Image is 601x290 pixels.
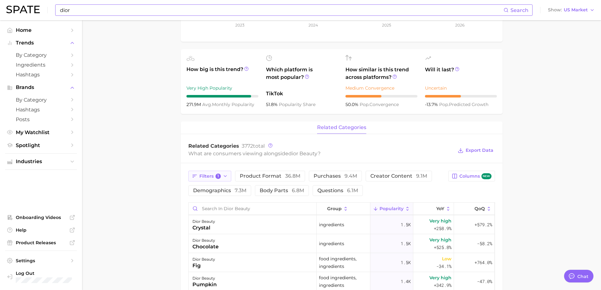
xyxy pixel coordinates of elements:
[548,8,562,12] span: Show
[186,84,258,92] div: Very High Popularity
[439,102,449,107] abbr: popularity index
[314,174,357,179] span: purchases
[413,203,454,215] button: YoY
[16,27,66,33] span: Home
[564,8,588,12] span: US Market
[192,281,217,288] div: pumpkin
[189,215,495,234] button: dior beautycrystalingredients1.5kVery high+258.9%+579.2%
[186,102,202,107] span: 271.9m
[16,227,66,233] span: Help
[5,225,77,235] a: Help
[188,171,232,181] button: Filters1
[16,85,66,90] span: Brands
[189,234,495,253] button: dior beautychocolateingredients1.5kVery high+525.8%-58.2%
[5,269,77,285] a: Log out. Currently logged in with e-mail nbedford@grantinc.com.
[16,240,66,246] span: Product Releases
[401,259,411,266] span: 1.5k
[5,70,77,80] a: Hashtags
[266,66,338,87] span: Which platform is most popular?
[5,83,77,92] button: Brands
[317,203,370,215] button: group
[215,174,221,179] span: 1
[327,206,342,211] span: group
[292,187,304,193] span: 6.8m
[189,203,316,215] input: Search in dior beauty
[16,52,66,58] span: by Category
[240,174,300,179] span: product format
[188,143,239,149] span: Related Categories
[188,149,453,158] div: What are consumers viewing alongside ?
[16,97,66,103] span: by Category
[319,240,344,247] span: ingredients
[192,262,215,269] div: fig
[5,25,77,35] a: Home
[382,23,391,27] tspan: 2025
[546,6,596,14] button: ShowUS Market
[5,115,77,124] a: Posts
[192,256,215,263] div: dior beauty
[425,66,497,81] span: Will it last?
[380,206,404,211] span: Popularity
[279,102,315,107] span: popularity share
[436,206,444,211] span: YoY
[193,188,246,193] span: demographics
[345,66,417,81] span: How similar is this trend across platforms?
[319,221,344,228] span: ingredients
[266,90,338,98] span: TikTok
[317,188,358,193] span: questions
[186,95,258,98] div: 9 / 10
[6,6,40,13] img: SPATE
[202,102,212,107] abbr: average
[456,146,495,155] button: Export Data
[5,95,77,105] a: by Category
[425,102,439,107] span: -13.7%
[401,278,411,285] span: 1.4k
[434,225,451,232] span: +258.9%
[319,274,368,289] span: food ingredients, ingredients
[360,102,369,107] abbr: popularity index
[192,275,217,282] div: dior beauty
[235,187,246,193] span: 7.3m
[5,127,77,137] a: My Watchlist
[192,243,219,251] div: chocolate
[186,66,258,81] span: How big is this trend?
[474,221,492,228] span: +579.2%
[5,60,77,70] a: Ingredients
[16,270,72,276] span: Log Out
[481,173,492,179] span: new
[285,173,300,179] span: 36.8m
[16,142,66,148] span: Spotlight
[192,224,215,232] div: crystal
[401,221,411,228] span: 1.5k
[16,129,66,135] span: My Watchlist
[202,102,254,107] span: monthly popularity
[477,240,492,247] span: -58.2%
[436,263,451,270] span: -34.1%
[5,213,77,222] a: Onboarding Videos
[192,218,215,225] div: dior beauty
[5,105,77,115] a: Hashtags
[474,259,492,266] span: +764.0%
[345,173,357,179] span: 9.4m
[416,173,427,179] span: 9.1m
[459,173,491,179] span: Columns
[425,95,497,98] div: 5 / 10
[189,253,495,272] button: dior beautyfigfood ingredients, ingredients1.5kLow-34.1%+764.0%
[266,102,279,107] span: 51.8%
[5,50,77,60] a: by Category
[16,62,66,68] span: Ingredients
[477,278,492,285] span: -47.0%
[5,38,77,48] button: Trends
[16,258,66,263] span: Settings
[370,174,427,179] span: creator content
[16,159,66,164] span: Industries
[5,157,77,166] button: Industries
[429,217,451,225] span: Very high
[347,187,358,193] span: 6.1m
[308,23,318,27] tspan: 2024
[5,140,77,150] a: Spotlight
[455,23,464,27] tspan: 2026
[370,203,413,215] button: Popularity
[360,102,399,107] span: convergence
[434,281,451,289] span: +342.9%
